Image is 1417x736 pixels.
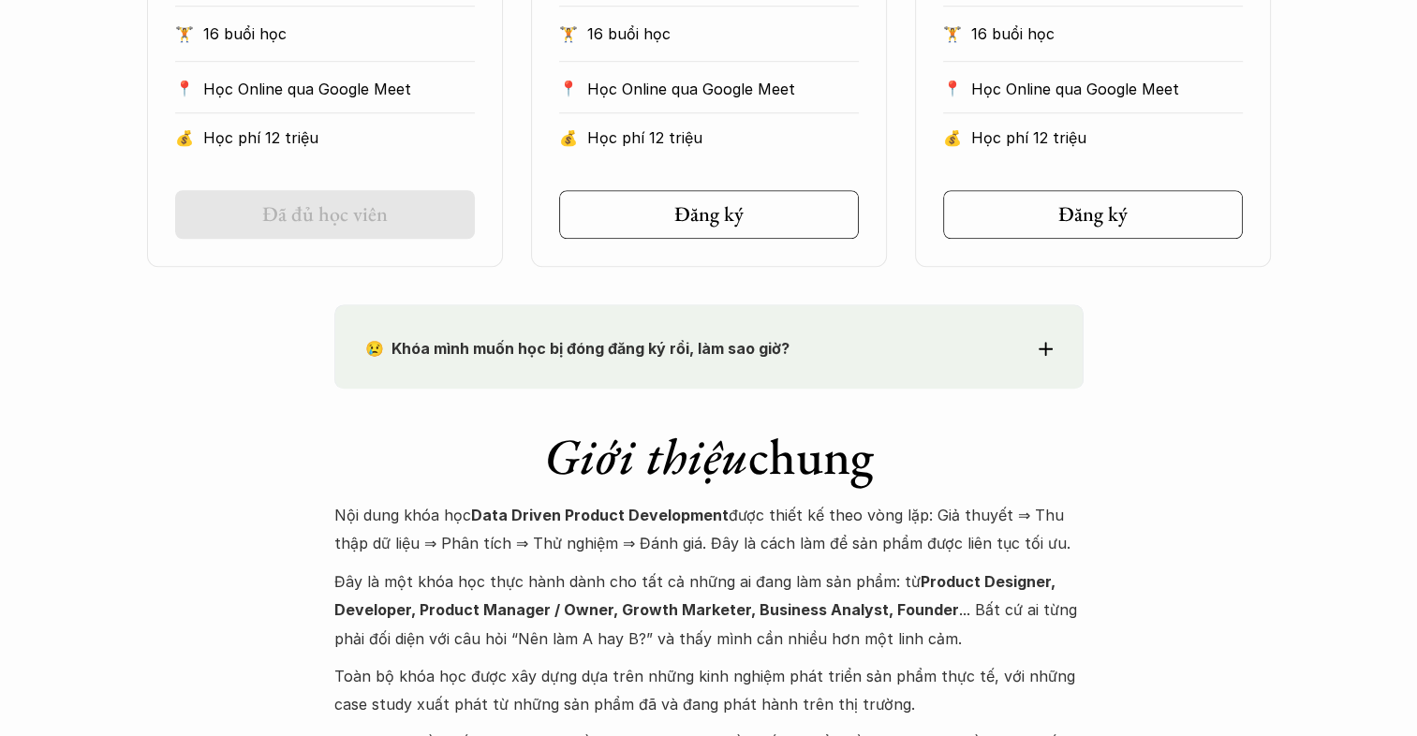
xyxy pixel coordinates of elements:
[203,20,475,48] p: 16 buổi học
[203,75,475,103] p: Học Online qua Google Meet
[971,124,1243,152] p: Học phí 12 triệu
[559,190,859,239] a: Đăng ký
[971,75,1243,103] p: Học Online qua Google Meet
[587,75,859,103] p: Học Online qua Google Meet
[334,567,1084,653] p: Đây là một khóa học thực hành dành cho tất cả những ai đang làm sản phẩm: từ ... Bất cứ ai từng p...
[943,20,962,48] p: 🏋️
[943,124,962,152] p: 💰
[943,80,962,97] p: 📍
[587,124,859,152] p: Học phí 12 triệu
[544,423,748,489] em: Giới thiệu
[262,202,388,227] h5: Đã đủ học viên
[587,20,859,48] p: 16 buổi học
[559,124,578,152] p: 💰
[203,124,475,152] p: Học phí 12 triệu
[971,20,1243,48] p: 16 buổi học
[559,80,578,97] p: 📍
[471,506,729,524] strong: Data Driven Product Development
[334,501,1084,558] p: Nội dung khóa học được thiết kế theo vòng lặp: Giả thuyết ⇒ Thu thập dữ liệu ⇒ Phân tích ⇒ Thử ng...
[175,80,194,97] p: 📍
[943,190,1243,239] a: Đăng ký
[175,124,194,152] p: 💰
[334,662,1084,719] p: Toàn bộ khóa học được xây dựng dựa trên những kinh nghiệm phát triển sản phẩm thực tế, với những ...
[175,20,194,48] p: 🏋️
[674,202,744,227] h5: Đăng ký
[559,20,578,48] p: 🏋️
[1058,202,1128,227] h5: Đăng ký
[334,426,1084,487] h1: chung
[365,339,790,358] strong: 😢 Khóa mình muốn học bị đóng đăng ký rồi, làm sao giờ?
